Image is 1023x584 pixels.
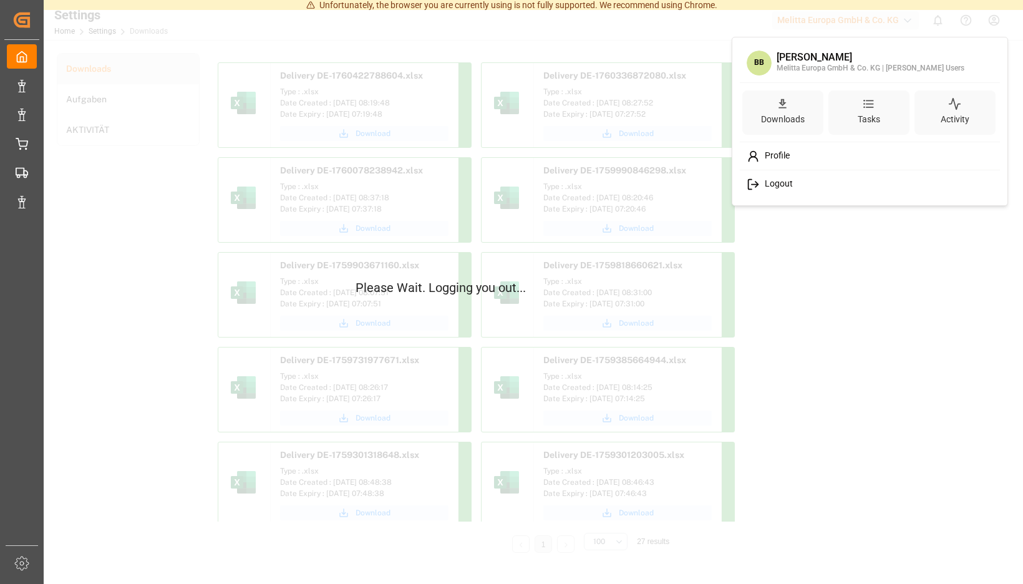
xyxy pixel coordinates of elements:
[777,63,964,74] div: Melitta Europa GmbH & Co. KG | [PERSON_NAME] Users
[938,110,972,129] div: Activity
[760,178,793,190] span: Logout
[759,110,807,129] div: Downloads
[747,51,772,75] span: BB
[855,110,883,129] div: Tasks
[760,150,790,162] span: Profile
[777,52,964,63] div: [PERSON_NAME]
[356,278,667,297] p: Please Wait. Logging you out...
